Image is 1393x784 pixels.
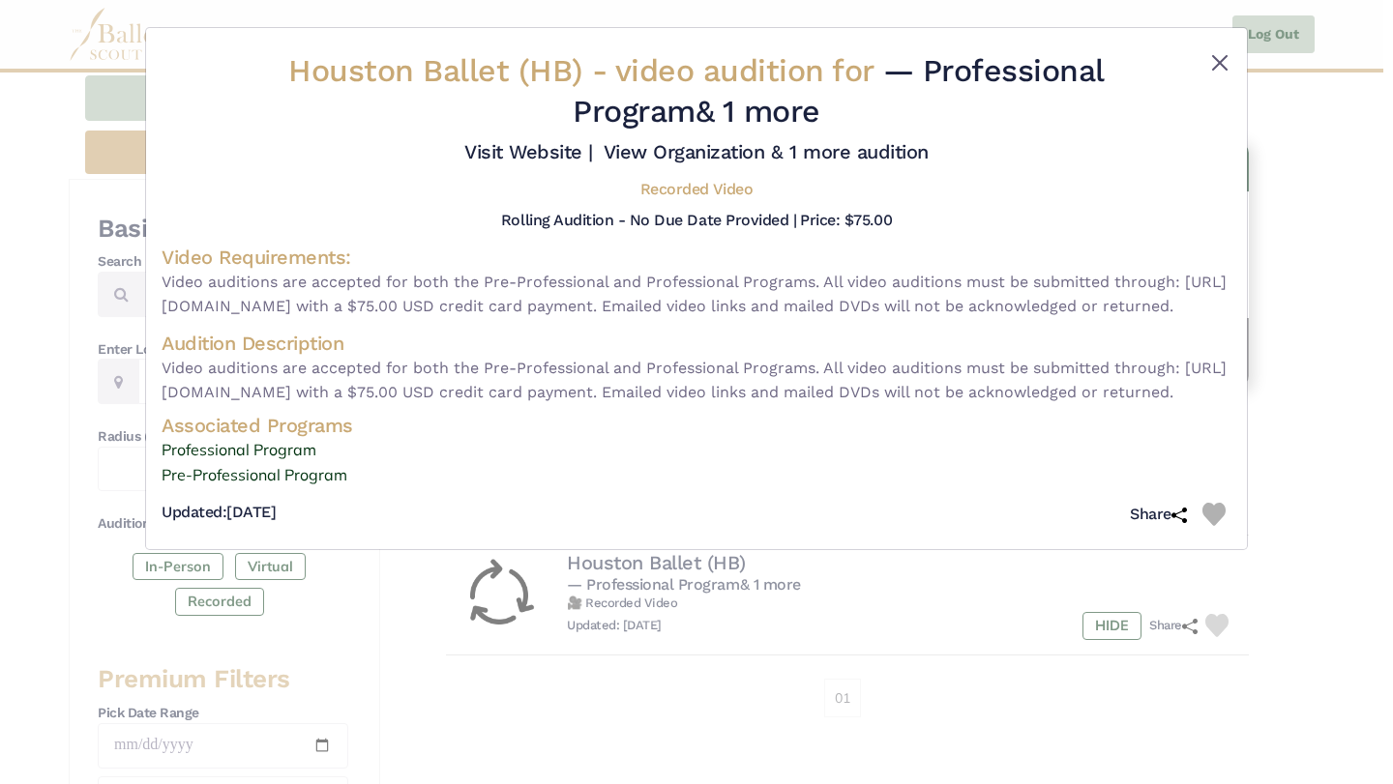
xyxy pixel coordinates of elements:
h5: [DATE] [162,503,276,523]
h5: Rolling Audition - No Due Date Provided | [501,211,796,229]
h5: Recorded Video [640,180,753,200]
button: Close [1208,51,1231,74]
span: Video Requirements: [162,246,351,269]
h4: Associated Programs [162,413,1231,438]
span: Video auditions are accepted for both the Pre-Professional and Professional Programs. All video a... [162,356,1231,405]
h4: Audition Description [162,331,1231,356]
span: Updated: [162,503,226,521]
span: Video auditions are accepted for both the Pre-Professional and Professional Programs. All video a... [162,270,1231,319]
a: & 1 more [696,93,820,130]
a: Visit Website | [464,140,593,163]
h5: Share [1130,505,1187,525]
a: Professional Program [162,438,1231,463]
span: Houston Ballet (HB) - [288,52,882,89]
a: Pre-Professional Program [162,463,1231,488]
h5: Price: $75.00 [800,211,892,229]
a: View Organization & 1 more audition [604,140,929,163]
span: — Professional Program [573,52,1105,130]
span: video audition for [615,52,874,89]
